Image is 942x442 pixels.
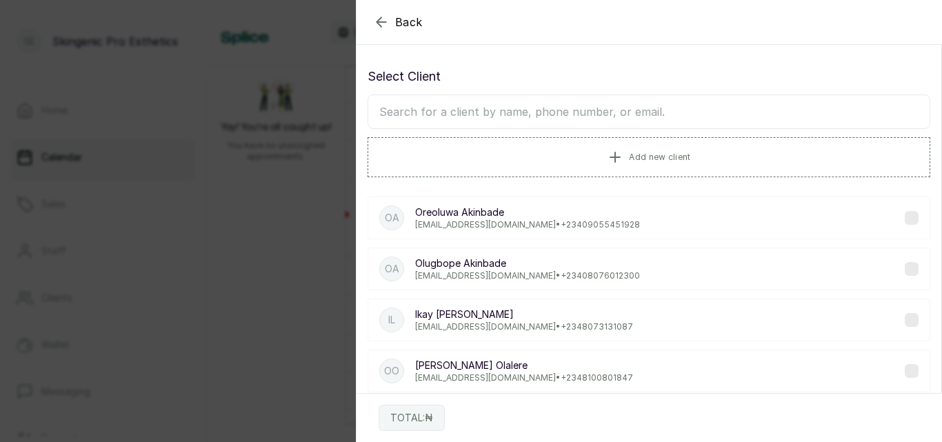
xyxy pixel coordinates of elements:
[415,257,640,270] p: Olugbope Akinbade
[388,313,395,327] p: IL
[390,411,433,425] p: TOTAL: ₦
[415,372,633,383] p: [EMAIL_ADDRESS][DOMAIN_NAME] • +234 8100801847
[629,152,690,163] span: Add new client
[368,94,930,129] input: Search for a client by name, phone number, or email.
[373,14,423,30] button: Back
[368,67,930,86] p: Select Client
[384,364,399,378] p: OO
[415,219,640,230] p: [EMAIL_ADDRESS][DOMAIN_NAME] • +234 09055451928
[385,262,399,276] p: OA
[415,205,640,219] p: Oreoluwa Akinbade
[415,270,640,281] p: [EMAIL_ADDRESS][DOMAIN_NAME] • +234 08076012300
[385,211,399,225] p: OA
[415,359,633,372] p: [PERSON_NAME] Olalere
[395,14,423,30] span: Back
[415,308,633,321] p: Ikay [PERSON_NAME]
[368,137,930,177] button: Add new client
[415,321,633,332] p: [EMAIL_ADDRESS][DOMAIN_NAME] • +234 8073131087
